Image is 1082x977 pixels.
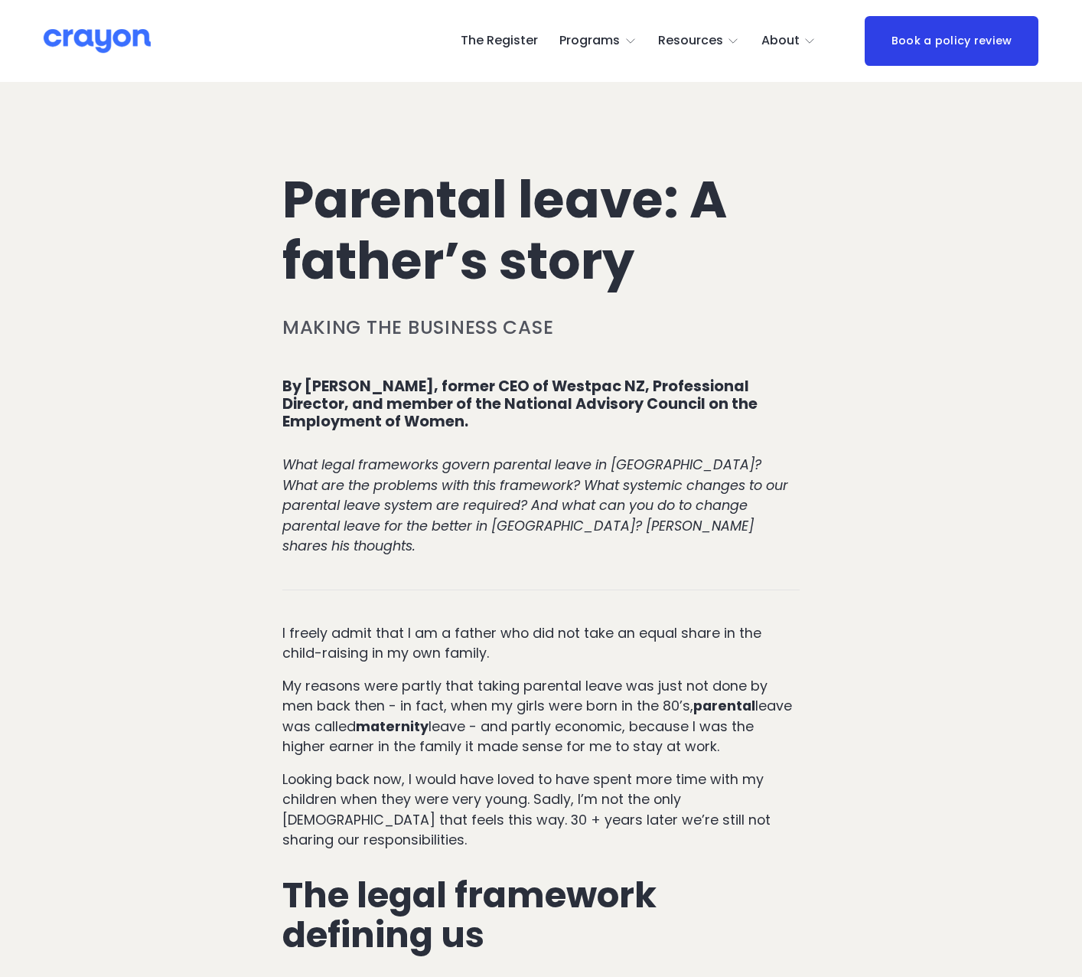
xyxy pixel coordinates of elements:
em: What legal frameworks govern parental leave in [GEOGRAPHIC_DATA]? What are the problems with this... [282,455,792,555]
a: Making the business case [282,314,554,341]
strong: maternity [356,717,429,736]
a: Book a policy review [865,16,1039,66]
a: folder dropdown [559,29,637,54]
span: By [PERSON_NAME], former CEO of Westpac NZ, Professional Director, and member of the National Adv... [282,376,761,432]
h1: Parental leave: A father’s story [282,169,800,292]
a: folder dropdown [761,29,816,54]
a: The Register [461,29,538,54]
span: Resources [658,30,723,52]
a: folder dropdown [658,29,740,54]
p: Looking back now, I would have loved to have spent more time with my children when they were very... [282,770,800,851]
p: I freely admit that I am a father who did not take an equal share in the child-raising in my own ... [282,623,800,664]
strong: parental [693,696,755,715]
img: Crayon [44,28,151,54]
span: About [761,30,800,52]
span: Programs [559,30,620,52]
p: My reasons were partly that taking parental leave was just not done by men back then - in fact, w... [282,676,800,757]
strong: The legal framework defining us [282,870,664,959]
